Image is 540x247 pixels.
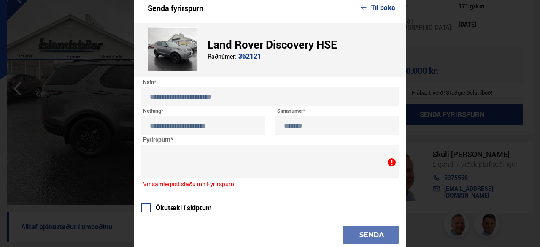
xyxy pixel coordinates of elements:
div: Fyrirspurn* [137,136,173,143]
div: Senda fyrirspurn [148,4,203,13]
img: 5k6I9KEuFWO3nfAb.jpeg [148,27,197,71]
div: Raðnúmer: [208,54,236,60]
button: Opna LiveChat spjallviðmót [7,3,32,29]
div: 362121 [238,53,261,60]
label: Ökutæki í skiptum [141,204,212,212]
div: Símanúmer* [271,108,305,114]
div: Vinsamlegast sláðu inn Fyrirspurn [141,178,399,192]
div: Nafn* [137,79,156,85]
div: Netfang* [137,108,163,114]
button: Til baka [361,4,395,11]
button: SENDA [343,226,399,244]
div: Land Rover Discovery HSE [208,38,337,51]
